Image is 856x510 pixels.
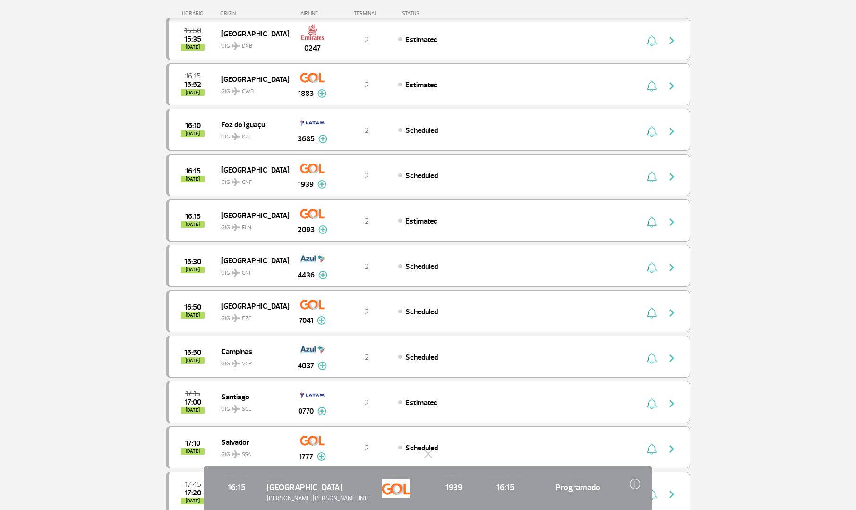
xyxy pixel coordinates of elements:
span: 2 [365,398,369,407]
img: destiny_airplane.svg [232,405,240,413]
span: 2025-08-27 16:10:00 [185,122,201,129]
span: CWB [242,87,254,96]
span: [DATE] [181,407,205,414]
span: Scheduled [405,353,438,362]
span: [GEOGRAPHIC_DATA] [221,73,282,85]
img: destiny_airplane.svg [232,269,240,277]
img: sino-painel-voo.svg [647,80,657,92]
span: 4037 [298,360,314,372]
span: 2025-08-27 16:15:00 [185,73,201,79]
span: 2 [365,443,369,453]
span: CNF [242,178,252,187]
img: sino-painel-voo.svg [647,398,657,409]
span: 2 [365,80,369,90]
span: [GEOGRAPHIC_DATA] [221,27,282,40]
img: mais-info-painel-voo.svg [317,452,326,461]
span: [GEOGRAPHIC_DATA] [221,209,282,221]
img: destiny_airplane.svg [232,178,240,186]
span: STATUS [536,473,620,479]
img: sino-painel-voo.svg [647,262,657,273]
span: Salvador [221,436,282,448]
span: EZE [242,314,252,323]
span: 2 [365,126,369,135]
img: sino-painel-voo.svg [647,353,657,364]
span: 2 [365,307,369,317]
img: sino-painel-voo.svg [647,126,657,137]
span: Scheduled [405,171,438,181]
img: mais-info-painel-voo.svg [317,316,326,325]
span: 2025-08-27 16:15:00 [185,213,201,220]
img: seta-direita-painel-voo.svg [666,443,677,455]
span: 2025-08-27 17:10:00 [185,440,200,447]
span: IGU [242,133,251,141]
span: [GEOGRAPHIC_DATA] [221,300,282,312]
span: [DATE] [181,448,205,455]
span: GIG [221,128,282,141]
span: [GEOGRAPHIC_DATA] [267,482,342,493]
div: AIRLINE [289,10,336,17]
div: TERMINAL [336,10,397,17]
span: [DATE] [181,44,205,51]
span: [GEOGRAPHIC_DATA] [221,164,282,176]
img: sino-painel-voo.svg [647,35,657,46]
img: seta-direita-painel-voo.svg [666,216,677,228]
span: 1939 [298,179,314,190]
span: Scheduled [405,262,438,271]
div: STATUS [397,10,474,17]
span: Campinas [221,345,282,357]
span: 2 [365,353,369,362]
img: destiny_airplane.svg [232,450,240,458]
img: mais-info-painel-voo.svg [317,407,326,415]
span: 2025-08-27 15:35:00 [184,36,201,43]
img: seta-direita-painel-voo.svg [666,126,677,137]
span: [DATE] [181,176,205,182]
span: 2 [365,35,369,44]
span: ESTIMATED TIME [485,473,527,479]
div: ORIGIN [220,10,289,17]
span: Estimated [405,216,437,226]
span: GIG [221,400,282,414]
img: mais-info-painel-voo.svg [318,135,327,143]
span: GIG [221,37,282,51]
span: SSA [242,450,251,459]
img: destiny_airplane.svg [232,87,240,95]
span: Programado [536,481,620,493]
img: destiny_airplane.svg [232,360,240,367]
img: seta-direita-painel-voo.svg [666,35,677,46]
span: 2 [365,171,369,181]
img: seta-direita-painel-voo.svg [666,353,677,364]
img: destiny_airplane.svg [232,224,240,231]
span: FLN [242,224,251,232]
span: [DATE] [181,357,205,364]
span: 2 [365,262,369,271]
span: Estimated [405,398,437,407]
span: [GEOGRAPHIC_DATA] [221,254,282,267]
span: GIG [221,354,282,368]
img: destiny_airplane.svg [232,314,240,322]
img: seta-direita-painel-voo.svg [666,80,677,92]
span: 0247 [304,43,321,54]
img: sino-painel-voo.svg [647,216,657,228]
span: 2 [365,216,369,226]
span: VCP [242,360,252,368]
span: 7041 [299,315,313,326]
img: seta-direita-painel-voo.svg [666,398,677,409]
span: Scheduled [405,126,438,135]
span: GIG [221,82,282,96]
img: mais-info-painel-voo.svg [318,362,327,370]
span: DESTINY [267,473,372,479]
img: sino-painel-voo.svg [647,307,657,319]
span: 1777 [299,451,313,462]
span: 2025-08-27 17:15:00 [185,390,200,397]
img: destiny_airplane.svg [232,42,240,50]
span: AIRLINE [382,473,424,479]
span: 2025-08-27 15:52:00 [184,81,201,88]
img: sino-painel-voo.svg [647,171,657,182]
span: Santiago [221,390,282,403]
span: 2025-08-27 16:30:00 [184,259,201,265]
span: 1883 [298,88,314,99]
img: destiny_airplane.svg [232,133,240,140]
span: Estimated [405,35,437,44]
span: 1939 [433,481,475,493]
span: [DATE] [181,130,205,137]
